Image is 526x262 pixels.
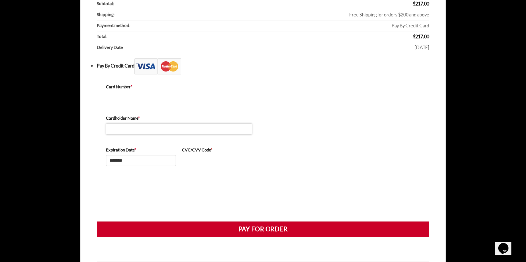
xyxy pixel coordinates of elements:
[131,84,133,89] abbr: required
[413,34,429,39] bdi: 217.00
[106,147,176,153] label: Expiration Date
[413,1,429,7] bdi: 217.00
[252,20,429,31] td: Pay By Credit Card
[97,9,252,20] th: Shipping:
[97,42,252,53] th: Delivery Date
[252,9,429,20] td: Free Shipping for orders $200 and above
[252,42,429,53] td: [DATE]
[138,116,140,120] abbr: required
[413,34,415,39] span: $
[211,147,213,152] abbr: required
[106,84,252,90] label: Card Number
[495,233,519,255] iframe: chat widget
[134,147,136,152] abbr: required
[97,31,252,42] th: Total:
[97,221,429,237] button: Pay for order
[413,1,415,7] span: $
[134,58,181,74] img: Checkout
[97,20,252,31] th: Payment method:
[106,115,252,122] label: Cardholder Name
[97,63,181,69] label: Pay By Credit Card
[182,147,252,153] label: CVC/CVV Code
